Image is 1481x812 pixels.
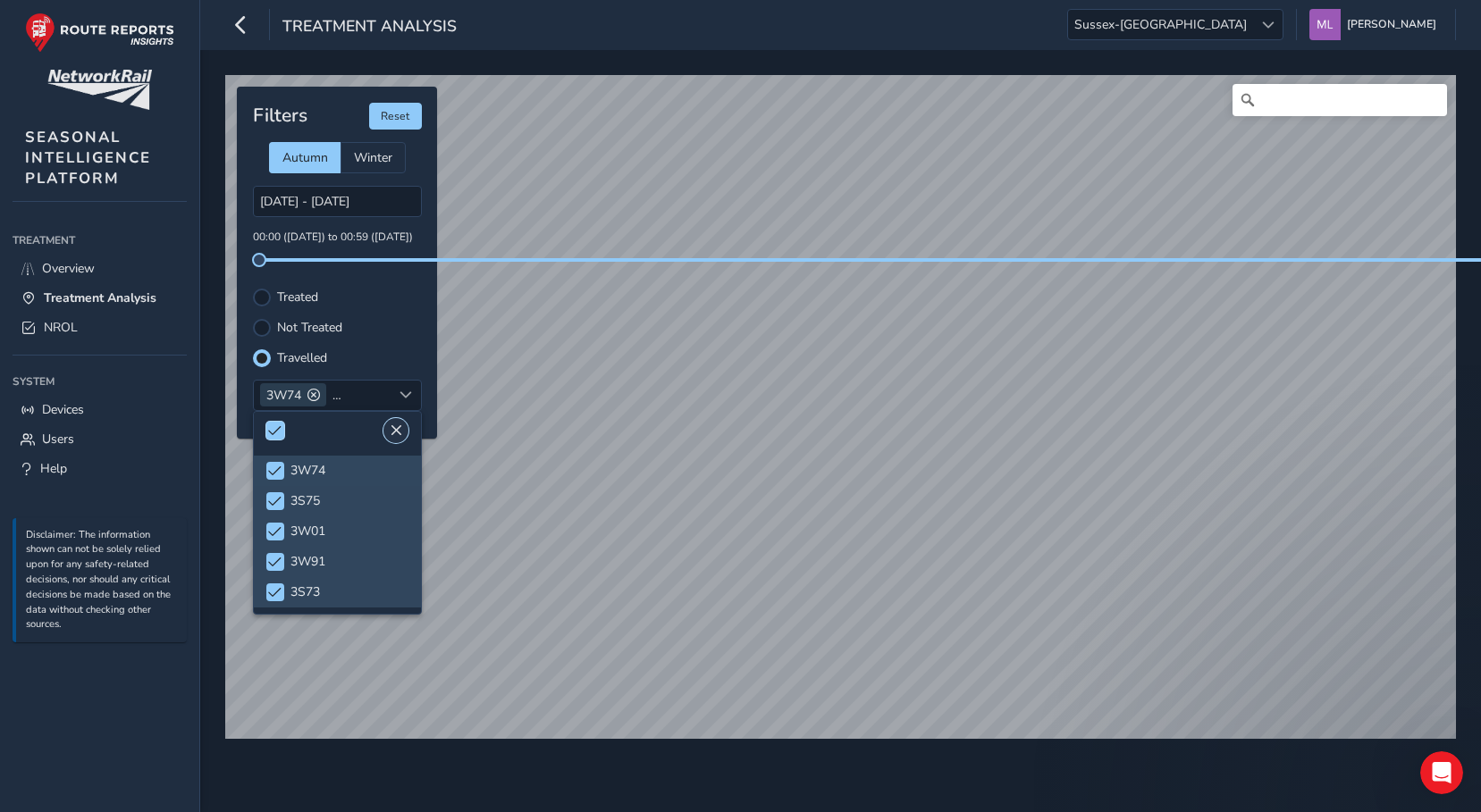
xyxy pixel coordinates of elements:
[282,149,328,166] span: Autumn
[1309,9,1341,40] img: diamond-layout
[44,289,156,306] span: Treatment Analysis
[1420,751,1463,794] iframe: Intercom live chat
[42,401,84,418] span: Devices
[277,322,342,334] label: Not Treated
[1347,9,1436,40] span: [PERSON_NAME]
[40,460,67,477] span: Help
[277,352,327,364] label: Travelled
[369,103,422,130] button: Reset
[42,431,74,448] span: Users
[225,75,1456,752] canvas: Map
[13,395,187,424] a: Devices
[13,454,187,483] a: Help
[13,368,187,395] div: System
[13,424,187,454] a: Users
[383,418,408,443] button: Close
[253,105,307,127] h4: Filters
[13,283,187,313] a: Treatment Analysis
[290,583,320,600] span: 3S73
[42,260,95,277] span: Overview
[339,387,368,404] span: 3S75
[282,15,457,40] span: Treatment Analysis
[290,462,325,479] span: 3W74
[1309,9,1443,40] button: [PERSON_NAME]
[1068,10,1253,39] span: Sussex-[GEOGRAPHIC_DATA]
[13,313,187,342] a: NROL
[277,291,318,304] label: Treated
[13,254,187,283] a: Overview
[13,227,187,254] div: Treatment
[25,13,174,53] img: rr logo
[269,142,341,173] div: Autumn
[1233,84,1447,116] input: Search
[25,127,151,188] span: SEASONAL INTELLIGENCE PLATFORM
[44,319,78,336] span: NROL
[290,523,325,540] span: 3W01
[47,70,152,110] img: customer logo
[253,230,422,246] p: 00:00 ([DATE]) to 00:59 ([DATE])
[266,387,301,404] span: 3W74
[290,492,320,509] span: 3S75
[26,528,178,633] p: Disclaimer: The information shown can not be solely relied upon for any safety-related decisions,...
[354,149,392,166] span: Winter
[341,142,406,173] div: Winter
[290,553,325,570] span: 3W91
